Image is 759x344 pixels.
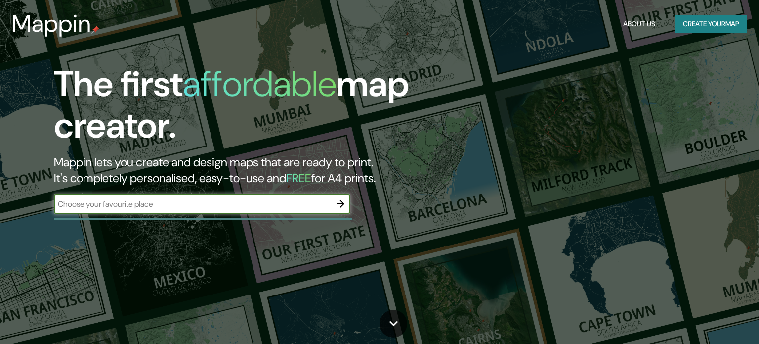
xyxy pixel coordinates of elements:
input: Choose your favourite place [54,198,331,210]
h3: Mappin [12,10,91,38]
h1: affordable [183,61,337,107]
h2: Mappin lets you create and design maps that are ready to print. It's completely personalised, eas... [54,154,433,186]
h5: FREE [286,170,311,186]
h1: The first map creator. [54,63,433,154]
button: Create yourmap [675,15,747,33]
img: mappin-pin [91,26,99,34]
button: About Us [619,15,659,33]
